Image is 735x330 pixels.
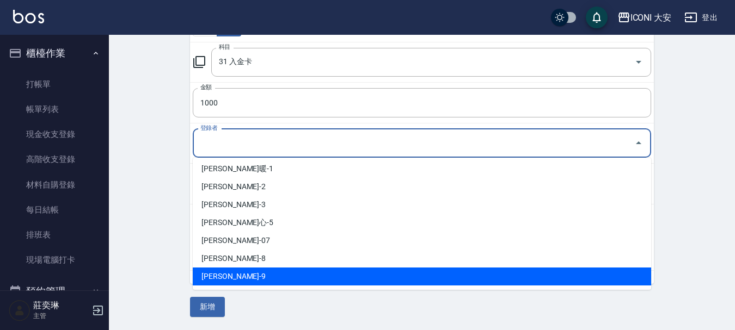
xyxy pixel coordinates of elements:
[4,222,105,247] a: 排班表
[4,147,105,172] a: 高階收支登錄
[190,297,225,317] button: 新增
[193,214,651,232] li: [PERSON_NAME]心-5
[4,97,105,122] a: 帳單列表
[9,300,30,321] img: Person
[4,172,105,197] a: 材料自購登錄
[219,43,230,51] label: 科目
[193,250,651,267] li: [PERSON_NAME]-8
[193,160,651,178] li: [PERSON_NAME]暖-1
[680,8,722,28] button: 登出
[586,7,608,28] button: save
[4,277,105,306] button: 預約管理
[4,247,105,272] a: 現場電腦打卡
[193,178,651,196] li: [PERSON_NAME]-2
[200,124,217,132] label: 登錄者
[193,232,651,250] li: [PERSON_NAME]-07
[193,196,651,214] li: [PERSON_NAME]-3
[33,311,89,321] p: 主管
[193,267,651,285] li: [PERSON_NAME]-9
[33,300,89,311] h5: 莊奕琳
[630,11,672,24] div: ICONI 大安
[13,10,44,23] img: Logo
[630,53,647,71] button: Open
[4,122,105,147] a: 現金收支登錄
[630,134,647,152] button: Close
[200,83,212,91] label: 金額
[4,197,105,222] a: 每日結帳
[613,7,676,29] button: ICONI 大安
[4,72,105,97] a: 打帳單
[4,39,105,67] button: 櫃檯作業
